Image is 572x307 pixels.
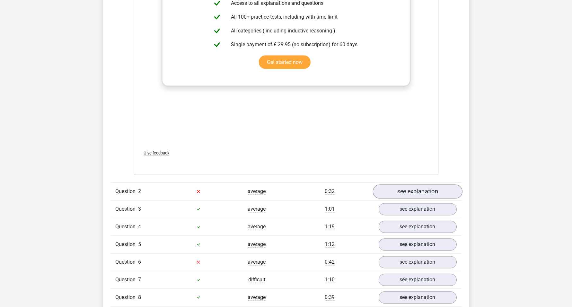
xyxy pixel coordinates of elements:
span: 2 [138,189,141,195]
span: 0:42 [325,259,335,266]
span: average [248,294,266,301]
a: see explanation [379,274,457,286]
span: 1:12 [325,241,335,248]
span: Question [116,188,138,196]
span: 0:39 [325,294,335,301]
a: see explanation [379,239,457,251]
span: 1:10 [325,277,335,283]
span: Question [116,223,138,231]
span: average [248,189,266,195]
a: see explanation [379,256,457,268]
span: difficult [248,277,265,283]
span: 3 [138,206,141,212]
span: 6 [138,259,141,265]
a: Get started now [259,56,311,69]
span: Question [116,276,138,284]
span: average [248,259,266,266]
a: see explanation [379,203,457,215]
span: 8 [138,294,141,301]
span: Question [116,241,138,249]
span: Give feedback [144,151,170,156]
span: 7 [138,277,141,283]
span: 4 [138,224,141,230]
a: see explanation [379,221,457,233]
a: see explanation [373,185,462,199]
span: Question [116,206,138,213]
span: 1:19 [325,224,335,230]
span: average [248,224,266,230]
span: 1:01 [325,206,335,213]
span: average [248,241,266,248]
span: Question [116,294,138,302]
span: average [248,206,266,213]
span: 0:32 [325,189,335,195]
span: Question [116,259,138,266]
a: see explanation [379,292,457,304]
span: 5 [138,241,141,248]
